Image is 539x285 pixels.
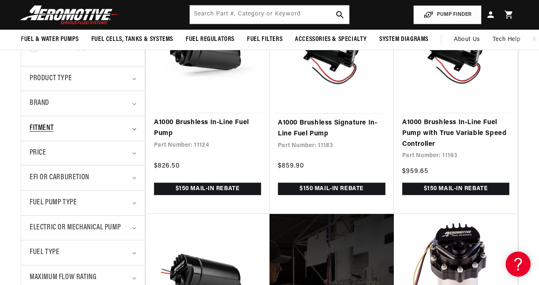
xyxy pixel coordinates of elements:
span: Fuel Regulators [186,35,234,44]
summary: Fuel & Water Pumps [15,30,85,49]
summary: Tech Help [486,30,526,50]
summary: Price [30,141,136,165]
a: A1000 Brushless In-Line Fuel Pump [154,117,261,139]
summary: Fuel Type (0 selected) [30,240,136,265]
a: About Us [448,30,486,50]
span: Brand [30,97,49,109]
input: Search by Part Number, Category or Keyword [190,5,349,24]
span: Electric or Mechanical Pump [30,222,121,234]
span: Price [30,148,46,159]
summary: System Diagrams [373,30,435,49]
span: Fuel & Water Pumps [21,35,79,44]
summary: Accessories & Specialty [289,30,373,49]
summary: Fuel Filters [241,30,289,49]
img: Aeromotive [18,5,122,25]
summary: Electric or Mechanical Pump (0 selected) [30,216,136,240]
span: Accessories & Specialty [295,35,367,44]
a: A1000 Brushless Signature In-Line Fuel Pump [278,118,385,139]
summary: Fitment (0 selected) [30,116,136,141]
summary: Fuel Cells, Tanks & Systems [85,30,179,49]
summary: Brand (0 selected) [30,91,136,116]
span: Product type [30,73,72,85]
a: A1000 Brushless In-Line Fuel Pump with True Variable Speed Controller [402,117,509,150]
summary: Product type (0 selected) [30,66,136,91]
summary: Fuel Pump Type (0 selected) [30,191,136,215]
button: PUMP FINDER [413,5,481,24]
span: System Diagrams [379,35,428,44]
span: Tech Help [493,35,520,44]
span: EFI or Carburetion [30,172,89,184]
span: Maximum Flow Rating [30,272,96,284]
span: Fuel Filters [247,35,282,44]
summary: EFI or Carburetion (0 selected) [30,165,136,190]
span: Fuel Type [30,247,59,259]
span: Fitment [30,122,53,135]
summary: Fuel Regulators [179,30,241,49]
span: Fuel Cells, Tanks & Systems [91,35,173,44]
span: About Us [454,36,480,43]
span: Fuel Pump Type [30,197,77,209]
button: search button [331,5,349,24]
